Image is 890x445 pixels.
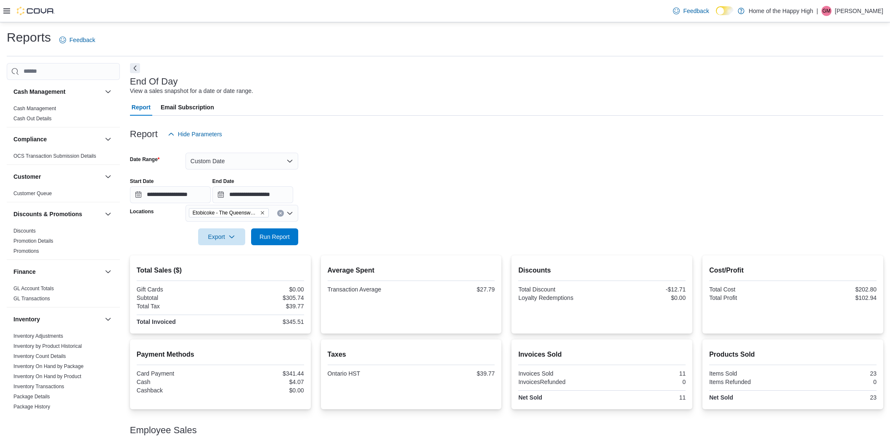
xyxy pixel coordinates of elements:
[604,370,686,377] div: 11
[13,353,66,360] span: Inventory Count Details
[13,333,63,339] a: Inventory Adjustments
[13,296,50,302] a: GL Transactions
[795,379,877,385] div: 0
[103,314,113,324] button: Inventory
[13,135,47,143] h3: Compliance
[13,87,66,96] h3: Cash Management
[13,286,54,291] a: GL Account Totals
[13,393,50,400] span: Package Details
[518,370,600,377] div: Invoices Sold
[130,178,154,185] label: Start Date
[260,210,265,215] button: Remove Etobicoke - The Queensway - Fire & Flower from selection in this group
[178,130,222,138] span: Hide Parameters
[13,248,39,254] a: Promotions
[328,350,495,360] h2: Taxes
[56,32,98,48] a: Feedback
[518,294,600,301] div: Loyalty Redemptions
[161,99,214,116] span: Email Subscription
[7,151,120,164] div: Compliance
[13,315,40,323] h3: Inventory
[277,210,284,217] button: Clear input
[13,343,82,350] span: Inventory by Product Historical
[13,343,82,349] a: Inventory by Product Historical
[413,286,495,293] div: $27.79
[13,228,36,234] span: Discounts
[13,333,63,339] span: Inventory Adjustments
[222,303,304,310] div: $39.77
[13,105,56,112] span: Cash Management
[670,3,712,19] a: Feedback
[795,286,877,293] div: $202.80
[7,29,51,46] h1: Reports
[203,228,240,245] span: Export
[130,87,253,95] div: View a sales snapshot for a date or date range.
[130,156,160,163] label: Date Range
[132,99,151,116] span: Report
[198,228,245,245] button: Export
[137,318,176,325] strong: Total Invoiced
[795,394,877,401] div: 23
[518,379,600,385] div: InvoicesRefunded
[189,208,269,217] span: Etobicoke - The Queensway - Fire & Flower
[7,188,120,202] div: Customer
[518,265,686,275] h2: Discounts
[164,126,225,143] button: Hide Parameters
[137,265,304,275] h2: Total Sales ($)
[286,210,293,217] button: Open list of options
[103,209,113,219] button: Discounts & Promotions
[413,370,495,377] div: $39.77
[13,295,50,302] span: GL Transactions
[130,77,178,87] h3: End Of Day
[709,286,791,293] div: Total Cost
[130,186,211,203] input: Press the down key to open a popover containing a calendar.
[13,384,64,389] a: Inventory Transactions
[222,370,304,377] div: $341.44
[795,294,877,301] div: $102.94
[222,318,304,325] div: $345.51
[749,6,813,16] p: Home of the Happy High
[13,106,56,111] a: Cash Management
[13,285,54,292] span: GL Account Totals
[683,7,709,15] span: Feedback
[13,210,101,218] button: Discounts & Promotions
[13,172,41,181] h3: Customer
[13,403,50,410] span: Package History
[69,36,95,44] span: Feedback
[185,153,298,170] button: Custom Date
[13,190,52,197] span: Customer Queue
[130,63,140,73] button: Next
[328,286,410,293] div: Transaction Average
[13,315,101,323] button: Inventory
[518,350,686,360] h2: Invoices Sold
[130,129,158,139] h3: Report
[7,283,120,307] div: Finance
[251,228,298,245] button: Run Report
[13,404,50,410] a: Package History
[13,268,36,276] h3: Finance
[13,238,53,244] a: Promotion Details
[137,294,219,301] div: Subtotal
[103,87,113,97] button: Cash Management
[13,172,101,181] button: Customer
[130,425,197,435] h3: Employee Sales
[13,373,81,380] span: Inventory On Hand by Product
[13,248,39,254] span: Promotions
[13,353,66,359] a: Inventory Count Details
[103,172,113,182] button: Customer
[328,370,410,377] div: Ontario HST
[17,7,55,15] img: Cova
[137,350,304,360] h2: Payment Methods
[222,286,304,293] div: $0.00
[13,153,96,159] span: OCS Transaction Submission Details
[816,6,818,16] p: |
[328,265,495,275] h2: Average Spent
[709,350,877,360] h2: Products Sold
[137,379,219,385] div: Cash
[222,294,304,301] div: $305.74
[716,6,734,15] input: Dark Mode
[13,363,84,370] span: Inventory On Hand by Package
[137,303,219,310] div: Total Tax
[604,379,686,385] div: 0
